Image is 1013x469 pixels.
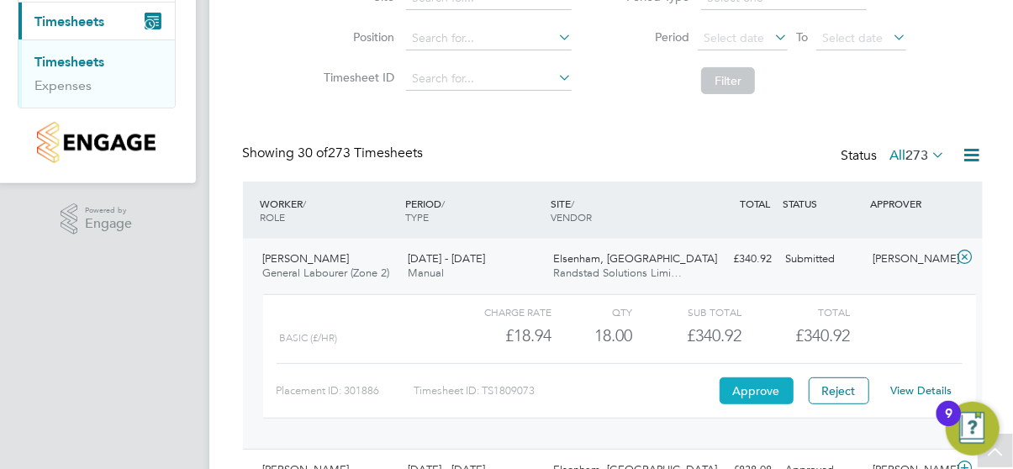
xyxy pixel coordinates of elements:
[842,145,949,168] div: Status
[263,251,350,266] span: [PERSON_NAME]
[405,210,429,224] span: TYPE
[298,145,329,161] span: 30 of
[633,322,741,350] div: £340.92
[945,414,952,435] div: 9
[408,251,485,266] span: [DATE] - [DATE]
[791,26,813,48] span: To
[18,40,175,108] div: Timesheets
[866,245,953,273] div: [PERSON_NAME]
[614,29,689,45] label: Period
[442,302,551,322] div: Charge rate
[35,54,105,70] a: Timesheets
[551,210,592,224] span: VENDOR
[701,67,755,94] button: Filter
[406,67,572,91] input: Search for...
[261,210,286,224] span: ROLE
[553,266,682,280] span: Randstad Solutions Limi…
[546,188,692,232] div: SITE
[298,145,424,161] span: 273 Timesheets
[553,251,717,266] span: Elsenham, [GEOGRAPHIC_DATA]
[401,188,546,232] div: PERIOD
[906,147,929,164] span: 273
[406,27,572,50] input: Search for...
[866,188,953,219] div: APPROVER
[319,29,394,45] label: Position
[319,70,394,85] label: Timesheet ID
[414,377,715,404] div: Timesheet ID: TS1809073
[633,302,741,322] div: Sub Total
[704,30,764,45] span: Select date
[243,145,427,162] div: Showing
[890,383,952,398] a: View Details
[551,322,633,350] div: 18.00
[809,377,869,404] button: Reject
[441,197,445,210] span: /
[18,122,176,163] a: Go to home page
[720,377,794,404] button: Approve
[18,3,175,40] button: Timesheets
[277,377,414,404] div: Placement ID: 301886
[822,30,883,45] span: Select date
[85,217,132,231] span: Engage
[408,266,444,280] span: Manual
[442,322,551,350] div: £18.94
[85,203,132,218] span: Powered by
[256,188,402,232] div: WORKER
[61,203,132,235] a: Powered byEngage
[795,325,850,345] span: £340.92
[37,122,156,163] img: countryside-properties-logo-retina.png
[35,77,92,93] a: Expenses
[263,266,390,280] span: General Labourer (Zone 2)
[946,402,1000,456] button: Open Resource Center, 9 new notifications
[692,245,779,273] div: £340.92
[35,13,105,29] span: Timesheets
[571,197,574,210] span: /
[280,332,338,344] span: Basic (£/HR)
[779,245,867,273] div: Submitted
[779,188,867,219] div: STATUS
[741,302,850,322] div: Total
[741,197,771,210] span: TOTAL
[551,302,633,322] div: QTY
[890,147,946,164] label: All
[303,197,307,210] span: /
